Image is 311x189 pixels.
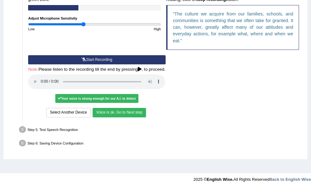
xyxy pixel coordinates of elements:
a: Back to English Wise [270,177,311,182]
div: 2025 © All Rights Reserved [193,173,311,182]
div: High [95,27,163,32]
strong: English Wise. [207,177,233,182]
div: Step 6: Saving Device Configuration [17,138,305,150]
span: Note: [28,67,39,72]
label: Adjust Microphone Senstivity [28,16,77,21]
div: Your voice is strong enough for our A.I. to detect [55,94,138,103]
button: Voice is ok. Go to Next step [93,108,146,117]
button: Start Recording [28,55,165,64]
div: Step 5: Test Speech Recognition [17,125,305,136]
div: Low [26,27,95,32]
button: Select Another Device [46,108,90,117]
h4: Please listen to the recording till the end by pressing , to proceed. [28,67,165,72]
q: The culture we acquire from our families, schools, and communities is something that we often tak... [173,11,293,43]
